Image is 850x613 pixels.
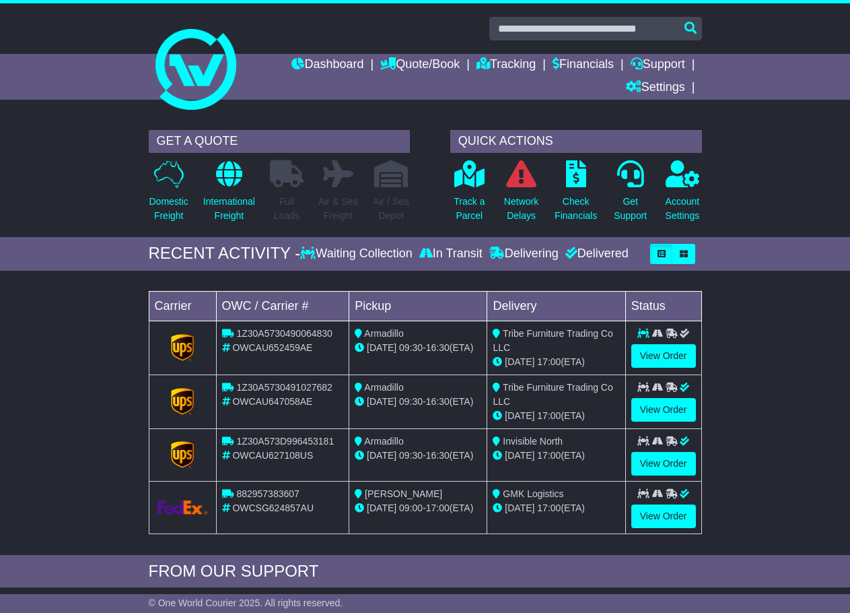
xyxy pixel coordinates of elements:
[399,342,423,353] span: 09:30
[493,382,612,407] span: Tribe Furniture Trading Co LLC
[236,328,332,339] span: 1Z30A5730490064830
[537,410,561,421] span: 17:00
[450,130,702,153] div: QUICK ACTIONS
[171,441,194,468] img: GetCarrierServiceLogo
[216,291,349,321] td: OWC / Carrier #
[399,396,423,407] span: 09:30
[426,342,450,353] span: 16:30
[300,247,415,261] div: Waiting Collection
[367,342,396,353] span: [DATE]
[614,195,647,223] p: Get Support
[270,195,304,223] p: Full Loads
[149,195,188,223] p: Domestic Freight
[631,344,696,368] a: View Order
[203,160,256,230] a: InternationalFreight
[666,195,700,223] p: Account Settings
[157,501,208,515] img: GetCarrierServiceLogo
[380,54,460,77] a: Quote/Book
[505,410,534,421] span: [DATE]
[503,436,563,447] span: Invisible North
[493,449,619,463] div: (ETA)
[355,341,481,355] div: - (ETA)
[416,247,486,261] div: In Transit
[486,247,562,261] div: Delivering
[625,291,701,321] td: Status
[631,398,696,422] a: View Order
[349,291,487,321] td: Pickup
[454,195,485,223] p: Track a Parcel
[631,505,696,528] a: View Order
[355,395,481,409] div: - (ETA)
[364,436,403,447] span: Armadillo
[631,54,685,77] a: Support
[537,356,561,367] span: 17:00
[505,503,534,513] span: [DATE]
[171,334,194,361] img: GetCarrierServiceLogo
[232,450,313,461] span: OWCAU627108US
[665,160,701,230] a: AccountSettings
[613,160,647,230] a: GetSupport
[562,247,629,261] div: Delivered
[355,449,481,463] div: - (ETA)
[487,291,625,321] td: Delivery
[236,382,332,393] span: 1Z30A5730491027682
[554,160,598,230] a: CheckFinancials
[426,503,450,513] span: 17:00
[537,450,561,461] span: 17:00
[236,488,299,499] span: 882957383607
[232,342,312,353] span: OWCAU652459AE
[203,195,255,223] p: International Freight
[553,54,614,77] a: Financials
[426,450,450,461] span: 16:30
[399,450,423,461] span: 09:30
[318,195,358,223] p: Air & Sea Freight
[149,160,189,230] a: DomesticFreight
[453,160,485,230] a: Track aParcel
[291,54,363,77] a: Dashboard
[367,503,396,513] span: [DATE]
[505,356,534,367] span: [DATE]
[504,195,538,223] p: Network Delays
[493,409,619,423] div: (ETA)
[355,501,481,515] div: - (ETA)
[537,503,561,513] span: 17:00
[149,244,301,263] div: RECENT ACTIVITY -
[367,450,396,461] span: [DATE]
[364,328,403,339] span: Armadillo
[149,130,410,153] div: GET A QUOTE
[149,291,216,321] td: Carrier
[149,562,702,581] div: FROM OUR SUPPORT
[631,452,696,476] a: View Order
[367,396,396,407] span: [DATE]
[503,488,563,499] span: GMK Logistics
[493,355,619,369] div: (ETA)
[426,396,450,407] span: 16:30
[149,598,343,608] span: © One World Courier 2025. All rights reserved.
[555,195,597,223] p: Check Financials
[232,396,312,407] span: OWCAU647058AE
[626,77,685,100] a: Settings
[373,195,409,223] p: Air / Sea Depot
[365,488,442,499] span: [PERSON_NAME]
[493,328,612,353] span: Tribe Furniture Trading Co LLC
[476,54,536,77] a: Tracking
[364,382,403,393] span: Armadillo
[399,503,423,513] span: 09:00
[171,388,194,415] img: GetCarrierServiceLogo
[503,160,539,230] a: NetworkDelays
[493,501,619,515] div: (ETA)
[236,436,334,447] span: 1Z30A573D996453181
[232,503,314,513] span: OWCSG624857AU
[505,450,534,461] span: [DATE]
